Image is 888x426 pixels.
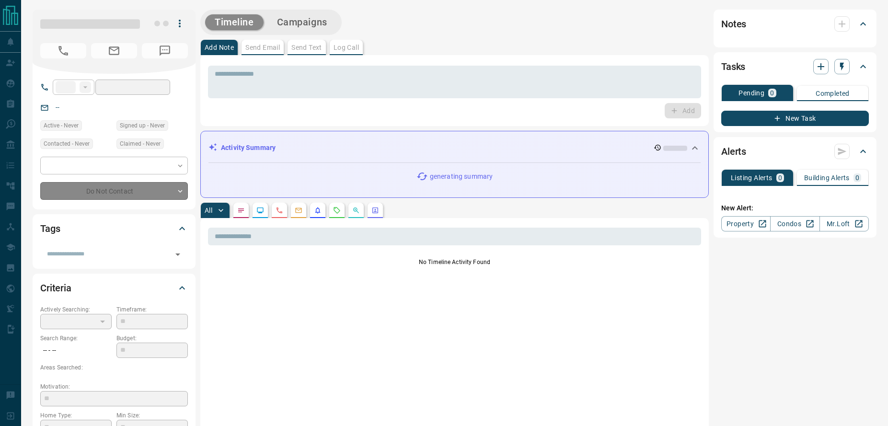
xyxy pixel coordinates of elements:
[333,207,341,214] svg: Requests
[91,43,137,58] span: No Email
[56,104,59,111] a: --
[816,90,850,97] p: Completed
[352,207,360,214] svg: Opportunities
[40,280,71,296] h2: Criteria
[721,55,869,78] div: Tasks
[40,217,188,240] div: Tags
[40,411,112,420] p: Home Type:
[721,203,869,213] p: New Alert:
[430,172,493,182] p: generating summary
[116,334,188,343] p: Budget:
[116,305,188,314] p: Timeframe:
[237,207,245,214] svg: Notes
[40,305,112,314] p: Actively Searching:
[295,207,302,214] svg: Emails
[171,248,185,261] button: Open
[314,207,322,214] svg: Listing Alerts
[721,140,869,163] div: Alerts
[40,343,112,358] p: -- - --
[721,111,869,126] button: New Task
[276,207,283,214] svg: Calls
[221,143,276,153] p: Activity Summary
[819,216,869,231] a: Mr.Loft
[256,207,264,214] svg: Lead Browsing Activity
[721,59,745,74] h2: Tasks
[205,14,264,30] button: Timeline
[44,139,90,149] span: Contacted - Never
[40,182,188,200] div: Do Not Contact
[721,216,771,231] a: Property
[855,174,859,181] p: 0
[208,139,701,157] div: Activity Summary
[721,144,746,159] h2: Alerts
[804,174,850,181] p: Building Alerts
[770,216,819,231] a: Condos
[40,43,86,58] span: No Number
[205,44,234,51] p: Add Note
[267,14,337,30] button: Campaigns
[770,90,774,96] p: 0
[116,411,188,420] p: Min Size:
[721,12,869,35] div: Notes
[44,121,79,130] span: Active - Never
[205,207,212,214] p: All
[778,174,782,181] p: 0
[120,139,161,149] span: Claimed - Never
[738,90,764,96] p: Pending
[40,363,188,372] p: Areas Searched:
[371,207,379,214] svg: Agent Actions
[40,334,112,343] p: Search Range:
[731,174,773,181] p: Listing Alerts
[120,121,165,130] span: Signed up - Never
[40,382,188,391] p: Motivation:
[40,276,188,299] div: Criteria
[142,43,188,58] span: No Number
[721,16,746,32] h2: Notes
[40,221,60,236] h2: Tags
[208,258,701,266] p: No Timeline Activity Found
